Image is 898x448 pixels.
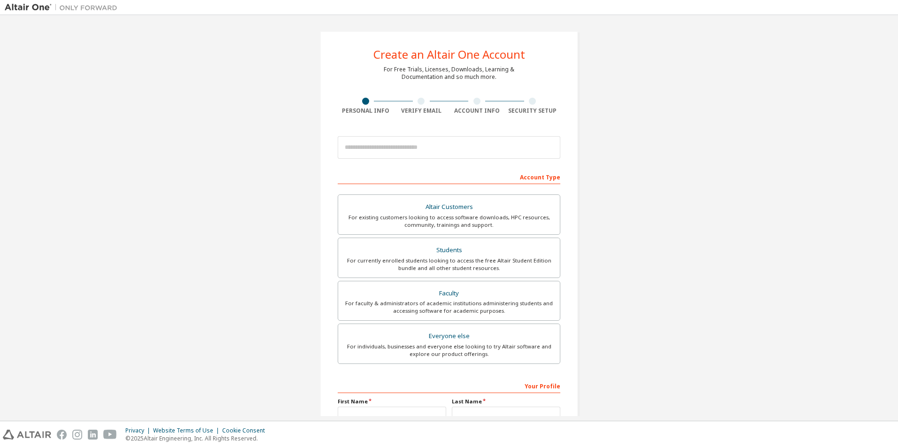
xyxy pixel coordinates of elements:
div: Your Profile [338,378,560,393]
img: instagram.svg [72,430,82,440]
img: linkedin.svg [88,430,98,440]
div: Security Setup [505,107,561,115]
label: First Name [338,398,446,405]
div: For Free Trials, Licenses, Downloads, Learning & Documentation and so much more. [384,66,514,81]
label: Last Name [452,398,560,405]
div: Website Terms of Use [153,427,222,434]
div: Personal Info [338,107,394,115]
div: Account Type [338,169,560,184]
div: Everyone else [344,330,554,343]
p: © 2025 Altair Engineering, Inc. All Rights Reserved. [125,434,271,442]
div: For faculty & administrators of academic institutions administering students and accessing softwa... [344,300,554,315]
img: facebook.svg [57,430,67,440]
div: For existing customers looking to access software downloads, HPC resources, community, trainings ... [344,214,554,229]
div: Privacy [125,427,153,434]
div: Students [344,244,554,257]
div: Faculty [344,287,554,300]
div: Cookie Consent [222,427,271,434]
img: youtube.svg [103,430,117,440]
div: Altair Customers [344,201,554,214]
img: altair_logo.svg [3,430,51,440]
div: Create an Altair One Account [373,49,525,60]
div: Account Info [449,107,505,115]
img: Altair One [5,3,122,12]
div: For individuals, businesses and everyone else looking to try Altair software and explore our prod... [344,343,554,358]
div: For currently enrolled students looking to access the free Altair Student Edition bundle and all ... [344,257,554,272]
div: Verify Email [394,107,449,115]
